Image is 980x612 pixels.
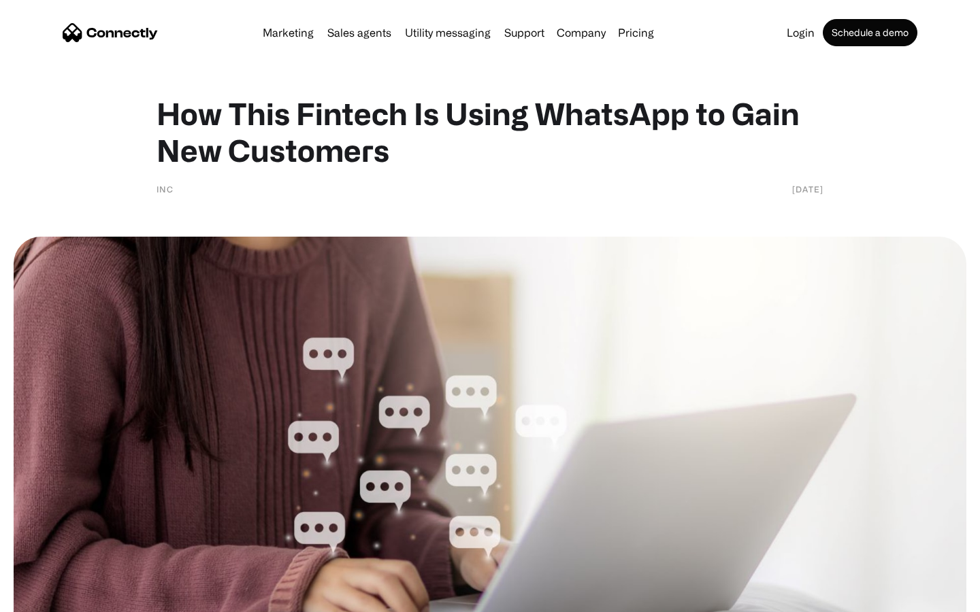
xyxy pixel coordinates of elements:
[399,27,496,38] a: Utility messaging
[557,23,606,42] div: Company
[157,182,174,196] div: INC
[499,27,550,38] a: Support
[781,27,820,38] a: Login
[792,182,823,196] div: [DATE]
[157,95,823,169] h1: How This Fintech Is Using WhatsApp to Gain New Customers
[322,27,397,38] a: Sales agents
[27,588,82,607] ul: Language list
[257,27,319,38] a: Marketing
[14,588,82,607] aside: Language selected: English
[823,19,917,46] a: Schedule a demo
[612,27,659,38] a: Pricing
